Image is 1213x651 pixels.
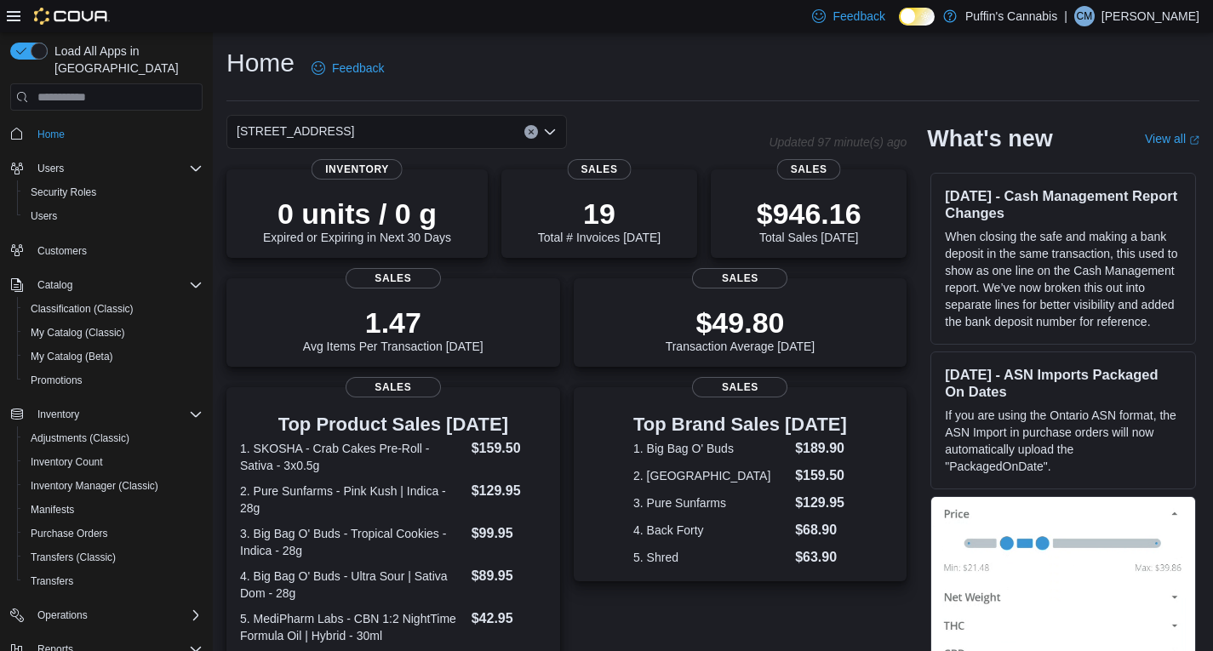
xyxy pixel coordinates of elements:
[538,197,661,231] p: 19
[1077,6,1093,26] span: CM
[17,569,209,593] button: Transfers
[633,440,788,457] dt: 1. Big Bag O' Buds
[24,476,165,496] a: Inventory Manager (Classic)
[472,608,546,629] dd: $42.95
[17,426,209,450] button: Adjustments (Classic)
[303,306,483,340] p: 1.47
[263,197,451,244] div: Expired or Expiring in Next 30 Days
[524,125,538,139] button: Clear input
[24,299,203,319] span: Classification (Classic)
[37,162,64,175] span: Users
[303,306,483,353] div: Avg Items Per Transaction [DATE]
[692,268,787,288] span: Sales
[37,244,87,258] span: Customers
[31,302,134,316] span: Classification (Classic)
[17,474,209,498] button: Inventory Manager (Classic)
[543,125,557,139] button: Open list of options
[31,275,203,295] span: Catalog
[31,124,72,145] a: Home
[31,574,73,588] span: Transfers
[1101,6,1199,26] p: [PERSON_NAME]
[31,605,203,625] span: Operations
[24,571,80,591] a: Transfers
[666,306,815,353] div: Transaction Average [DATE]
[17,180,209,204] button: Security Roles
[24,547,123,568] a: Transfers (Classic)
[31,527,108,540] span: Purchase Orders
[263,197,451,231] p: 0 units / 0 g
[1074,6,1095,26] div: Curtis Muir
[945,366,1182,400] h3: [DATE] - ASN Imports Packaged On Dates
[692,377,787,397] span: Sales
[472,481,546,501] dd: $129.95
[24,452,203,472] span: Inventory Count
[48,43,203,77] span: Load All Apps in [GEOGRAPHIC_DATA]
[346,268,441,288] span: Sales
[31,431,129,445] span: Adjustments (Classic)
[31,241,94,261] a: Customers
[31,455,103,469] span: Inventory Count
[1189,135,1199,146] svg: External link
[24,346,203,367] span: My Catalog (Beta)
[17,545,209,569] button: Transfers (Classic)
[17,498,209,522] button: Manifests
[24,206,203,226] span: Users
[31,479,158,493] span: Inventory Manager (Classic)
[633,494,788,511] dt: 3. Pure Sunfarms
[833,8,884,25] span: Feedback
[24,571,203,591] span: Transfers
[237,121,354,141] span: [STREET_ADDRESS]
[3,121,209,146] button: Home
[3,603,209,627] button: Operations
[3,403,209,426] button: Inventory
[24,428,203,448] span: Adjustments (Classic)
[3,157,209,180] button: Users
[31,123,203,144] span: Home
[31,374,83,387] span: Promotions
[633,467,788,484] dt: 2. [GEOGRAPHIC_DATA]
[633,414,847,435] h3: Top Brand Sales [DATE]
[1064,6,1067,26] p: |
[305,51,391,85] a: Feedback
[24,500,203,520] span: Manifests
[240,483,465,517] dt: 2. Pure Sunfarms - Pink Kush | Indica - 28g
[795,438,847,459] dd: $189.90
[945,407,1182,475] p: If you are using the Ontario ASN format, the ASN Import in purchase orders will now automatically...
[795,465,847,486] dd: $159.50
[31,209,57,223] span: Users
[24,500,81,520] a: Manifests
[31,240,203,261] span: Customers
[37,278,72,292] span: Catalog
[31,158,71,179] button: Users
[945,228,1182,330] p: When closing the safe and making a bank deposit in the same transaction, this used to show as one...
[24,523,203,544] span: Purchase Orders
[31,503,74,517] span: Manifests
[24,547,203,568] span: Transfers (Classic)
[472,438,546,459] dd: $159.50
[777,159,841,180] span: Sales
[795,493,847,513] dd: $129.95
[3,238,209,263] button: Customers
[795,520,847,540] dd: $68.90
[31,551,116,564] span: Transfers (Classic)
[240,610,465,644] dt: 5. MediPharm Labs - CBN 1:2 NightTime Formula Oil | Hybrid - 30ml
[24,182,103,203] a: Security Roles
[31,404,86,425] button: Inventory
[17,297,209,321] button: Classification (Classic)
[24,452,110,472] a: Inventory Count
[24,323,132,343] a: My Catalog (Classic)
[24,476,203,496] span: Inventory Manager (Classic)
[17,522,209,545] button: Purchase Orders
[37,608,88,622] span: Operations
[240,525,465,559] dt: 3. Big Bag O' Buds - Tropical Cookies - Indica - 28g
[31,186,96,199] span: Security Roles
[31,275,79,295] button: Catalog
[899,8,935,26] input: Dark Mode
[31,605,94,625] button: Operations
[538,197,661,244] div: Total # Invoices [DATE]
[31,350,113,363] span: My Catalog (Beta)
[332,60,384,77] span: Feedback
[31,326,125,340] span: My Catalog (Classic)
[945,187,1182,221] h3: [DATE] - Cash Management Report Changes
